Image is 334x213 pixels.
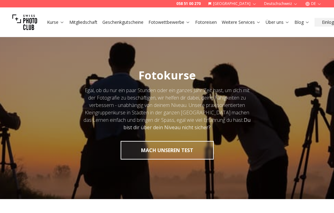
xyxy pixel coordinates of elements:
[45,18,67,27] button: Kurse
[292,18,312,27] button: Blog
[222,19,261,25] a: Weitere Services
[146,18,193,27] button: Fotowettbewerbe
[219,18,263,27] button: Weitere Services
[69,19,97,25] a: Mitgliedschaft
[67,18,100,27] button: Mitgliedschaft
[263,18,292,27] button: Über uns
[195,19,217,25] a: Fotoreisen
[100,18,146,27] button: Geschenkgutscheine
[148,19,190,25] a: Fotowettbewerbe
[121,141,214,160] button: MACH UNSEREN TEST
[193,18,219,27] button: Fotoreisen
[266,19,289,25] a: Über uns
[12,10,37,35] img: Swiss photo club
[139,68,196,83] span: Fotokurse
[102,19,143,25] a: Geschenkgutscheine
[176,1,201,6] a: 058 51 00 270
[294,19,310,25] a: Blog
[47,19,64,25] a: Kurse
[83,87,251,131] div: Egal, ob du nur ein paar Stunden oder ein ganzes Jahr Zeit hast, um dich mit der Fotografie zu be...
